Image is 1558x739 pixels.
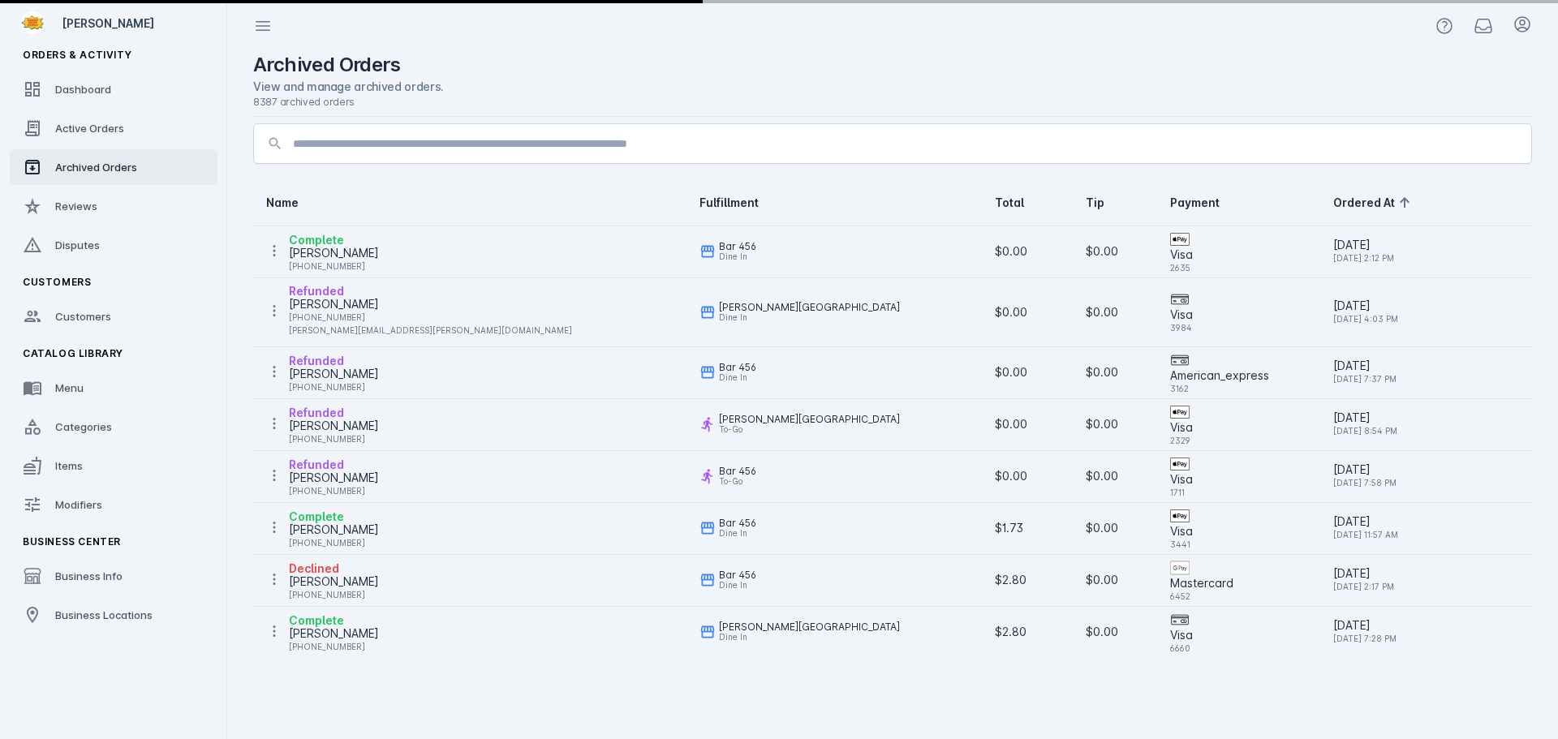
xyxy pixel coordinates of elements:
span: Categories [55,420,112,433]
div: [PERSON_NAME] [289,416,379,436]
td: $0.00 [982,346,1073,398]
div: Refunded [289,351,379,371]
span: Dashboard [55,83,111,96]
td: $0.00 [1073,554,1157,606]
td: $2.80 [982,554,1073,606]
div: [PHONE_NUMBER] [289,256,379,276]
div: [DATE] 2:17 PM [1333,577,1519,596]
div: View and manage archived orders. [253,78,1532,95]
a: Items [10,448,217,483]
div: [PERSON_NAME][GEOGRAPHIC_DATA] [719,410,900,429]
div: [PHONE_NUMBER] [289,307,572,327]
div: [PERSON_NAME] [289,572,379,591]
span: Modifiers [55,498,102,511]
div: [DATE] [1333,564,1519,583]
div: Fulfillment [699,195,759,211]
div: Visa [1170,418,1307,437]
div: [DATE] 2:12 PM [1333,248,1519,268]
div: Declined [289,559,379,578]
td: $0.00 [982,277,1073,346]
div: [DATE] [1333,616,1519,635]
a: Business Locations [10,597,217,633]
div: Visa [1170,625,1307,645]
div: Dine In [719,247,756,266]
div: Dine In [719,367,756,387]
div: 6452 [1170,586,1307,606]
div: 6660 [1170,638,1307,658]
div: Ordered At [1333,195,1395,211]
td: $0.00 [1073,226,1157,277]
div: American_express [1170,366,1307,385]
a: Modifiers [10,487,217,522]
a: Customers [10,299,217,334]
div: Complete [289,230,379,250]
span: Business Center [23,535,121,548]
div: [PERSON_NAME][EMAIL_ADDRESS][PERSON_NAME][DOMAIN_NAME] [289,320,572,340]
td: $0.00 [982,398,1073,450]
div: [DATE] [1333,512,1519,531]
div: [PERSON_NAME][GEOGRAPHIC_DATA] [719,298,900,317]
td: $0.00 [1073,398,1157,450]
div: [PHONE_NUMBER] [289,377,379,397]
div: Tip [1086,195,1104,211]
div: [PERSON_NAME] [289,243,379,263]
div: To-Go [719,471,756,491]
span: Reviews [55,200,97,213]
span: Customers [55,310,111,323]
div: Complete [289,507,379,526]
a: Categories [10,409,217,445]
div: [DATE] [1333,356,1519,376]
div: 1711 [1170,483,1307,502]
div: Bar 456 [719,565,756,585]
div: [PERSON_NAME] [289,520,379,539]
a: Business Info [10,558,217,594]
span: Active Orders [55,122,124,135]
div: 3162 [1170,379,1307,398]
div: Tip [1086,195,1144,211]
td: $0.00 [982,450,1073,502]
div: Complete [289,611,379,630]
div: [PERSON_NAME] [289,294,572,314]
div: Bar 456 [719,513,756,533]
div: Refunded [289,281,572,301]
div: Dine In [719,307,900,327]
span: Catalog Library [23,347,123,359]
div: [PHONE_NUMBER] [289,481,379,501]
div: [DATE] 4:03 PM [1333,309,1519,329]
td: $0.00 [1073,606,1157,658]
td: $2.80 [982,606,1073,658]
a: Menu [10,370,217,406]
div: [PHONE_NUMBER] [289,533,379,552]
div: Visa [1170,245,1307,264]
a: Disputes [10,227,217,263]
div: Fulfillment [699,195,969,211]
div: 8387 archived orders [253,95,1532,110]
td: $0.00 [1073,450,1157,502]
div: [PHONE_NUMBER] [289,637,379,656]
div: Payment [1170,195,1307,211]
div: Bar 456 [719,462,756,481]
div: [DATE] [1333,235,1519,255]
div: Name [266,195,299,211]
div: Visa [1170,522,1307,541]
div: [PHONE_NUMBER] [289,429,379,449]
div: [DATE] [1333,408,1519,428]
a: Active Orders [10,110,217,146]
td: $0.00 [1073,346,1157,398]
div: [PERSON_NAME] [289,364,379,384]
div: Dine In [719,627,900,647]
td: $0.00 [1073,502,1157,554]
a: Reviews [10,188,217,224]
td: $1.73 [982,502,1073,554]
div: 3984 [1170,318,1307,337]
div: Bar 456 [719,358,756,377]
div: 2635 [1170,258,1307,277]
td: $0.00 [1073,277,1157,346]
span: Items [55,459,83,472]
div: Dine In [719,575,756,595]
div: Payment [1170,195,1220,211]
div: Visa [1170,470,1307,489]
span: Menu [55,381,84,394]
div: [PERSON_NAME] [62,15,211,32]
div: 3441 [1170,535,1307,554]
